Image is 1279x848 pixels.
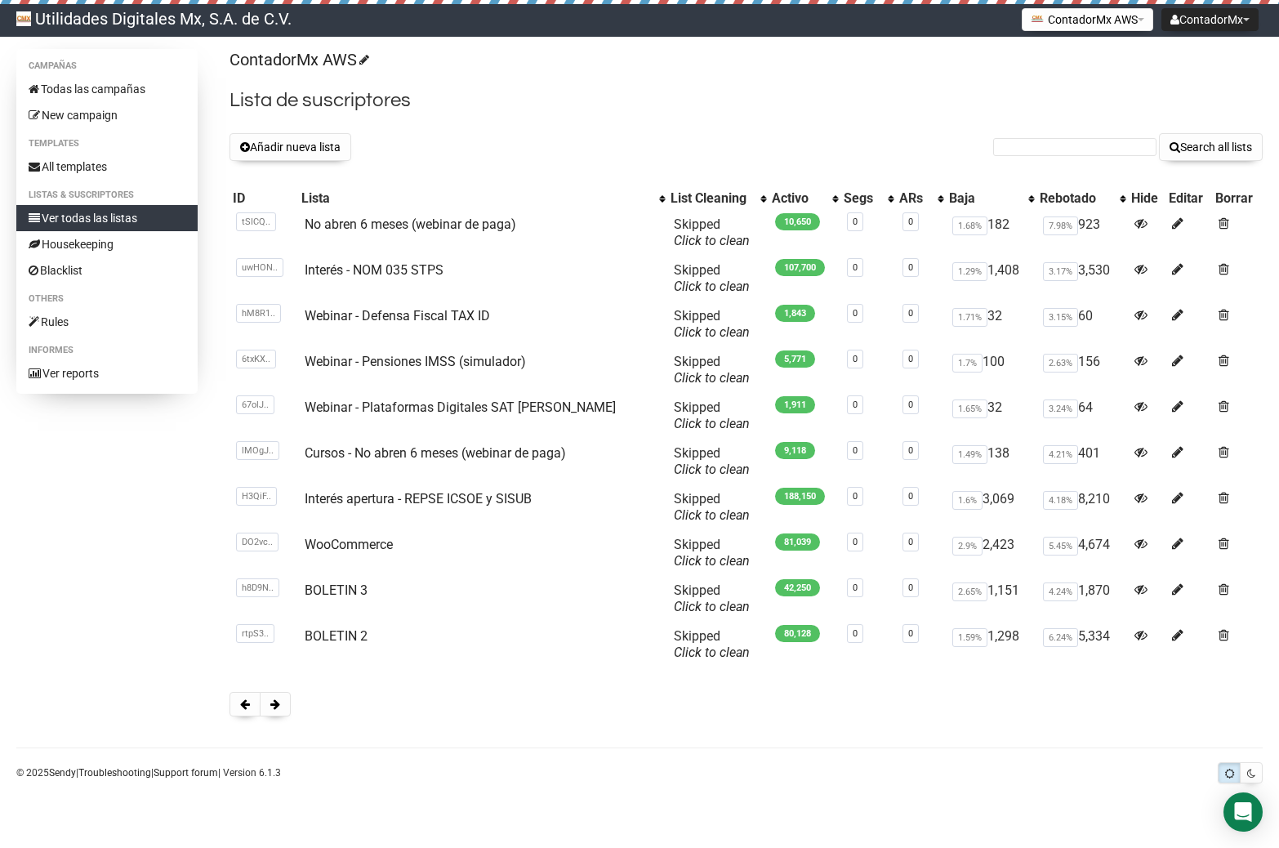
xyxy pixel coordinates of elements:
th: Borrar: No sort applied, sorting is disabled [1212,187,1263,210]
span: 6txKX.. [236,350,276,368]
th: List Cleaning: No sort applied, activate to apply an ascending sort [667,187,769,210]
td: 3,069 [946,484,1037,530]
a: Click to clean [674,507,750,523]
span: Skipped [674,308,750,340]
span: 2.9% [952,537,983,556]
td: 2,423 [946,530,1037,576]
li: Others [16,289,198,309]
span: 1.29% [952,262,987,281]
span: rtpS3.. [236,624,274,643]
div: Lista [301,190,651,207]
p: © 2025 | | | Version 6.1.3 [16,764,281,782]
span: 107,700 [775,259,825,276]
span: 1.49% [952,445,987,464]
a: 0 [908,308,913,319]
div: Borrar [1215,190,1259,207]
span: 81,039 [775,533,820,551]
th: Editar: No sort applied, sorting is disabled [1165,187,1212,210]
span: 80,128 [775,625,820,642]
td: 5,334 [1036,622,1128,667]
a: Click to clean [674,324,750,340]
a: Todas las campañas [16,76,198,102]
td: 8,210 [1036,484,1128,530]
span: 3.17% [1043,262,1078,281]
span: 188,150 [775,488,825,505]
a: 0 [908,216,913,227]
a: BOLETIN 2 [305,628,368,644]
a: 0 [853,537,858,547]
td: 1,298 [946,622,1037,667]
div: Baja [949,190,1021,207]
a: Click to clean [674,233,750,248]
td: 923 [1036,210,1128,256]
a: No abren 6 meses (webinar de paga) [305,216,516,232]
td: 1,151 [946,576,1037,622]
a: Click to clean [674,553,750,569]
span: 3.24% [1043,399,1078,418]
a: 0 [908,582,913,593]
span: 1.59% [952,628,987,647]
span: 6.24% [1043,628,1078,647]
span: Skipped [674,628,750,660]
span: 1,911 [775,396,815,413]
td: 60 [1036,301,1128,347]
span: Skipped [674,445,750,477]
button: ContadorMx [1161,8,1259,31]
div: Open Intercom Messenger [1223,792,1263,832]
img: favicons [1031,12,1044,25]
a: 0 [908,445,913,456]
span: H3QiF.. [236,487,277,506]
a: 0 [908,491,913,502]
span: Skipped [674,262,750,294]
div: Hide [1131,190,1163,207]
span: Skipped [674,537,750,569]
span: 2.65% [952,582,987,601]
span: tSICQ.. [236,212,276,231]
a: Interés - NOM 035 STPS [305,262,443,278]
td: 401 [1036,439,1128,484]
a: Click to clean [674,462,750,477]
a: Ver reports [16,360,198,386]
a: All templates [16,154,198,180]
a: 0 [908,354,913,364]
a: Click to clean [674,599,750,614]
span: 3.15% [1043,308,1078,327]
span: 10,650 [775,213,820,230]
span: 1.68% [952,216,987,235]
li: Listas & Suscriptores [16,185,198,205]
span: 7.98% [1043,216,1078,235]
img: 214e50dfb8bad0c36716e81a4a6f82d2 [16,11,31,26]
div: Segs [844,190,880,207]
th: ARs: No sort applied, activate to apply an ascending sort [896,187,945,210]
th: Activo: No sort applied, activate to apply an ascending sort [769,187,840,210]
span: hM8R1.. [236,304,281,323]
div: Rebotado [1040,190,1112,207]
a: Click to clean [674,416,750,431]
td: 4,674 [1036,530,1128,576]
span: uwHON.. [236,258,283,277]
td: 32 [946,301,1037,347]
button: Search all lists [1159,133,1263,161]
span: 9,118 [775,442,815,459]
td: 156 [1036,347,1128,393]
a: 0 [853,262,858,273]
a: 0 [908,399,913,410]
th: Segs: No sort applied, activate to apply an ascending sort [840,187,896,210]
li: Templates [16,134,198,154]
a: 0 [908,262,913,273]
a: Click to clean [674,370,750,386]
td: 182 [946,210,1037,256]
div: Editar [1169,190,1209,207]
a: 0 [853,354,858,364]
span: Skipped [674,582,750,614]
a: Blacklist [16,257,198,283]
td: 3,530 [1036,256,1128,301]
th: Lista: No sort applied, activate to apply an ascending sort [298,187,667,210]
div: List Cleaning [671,190,752,207]
a: Sendy [49,767,76,779]
div: Activo [772,190,824,207]
span: 1.6% [952,491,983,510]
a: Housekeeping [16,231,198,257]
td: 100 [946,347,1037,393]
span: 4.24% [1043,582,1078,601]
